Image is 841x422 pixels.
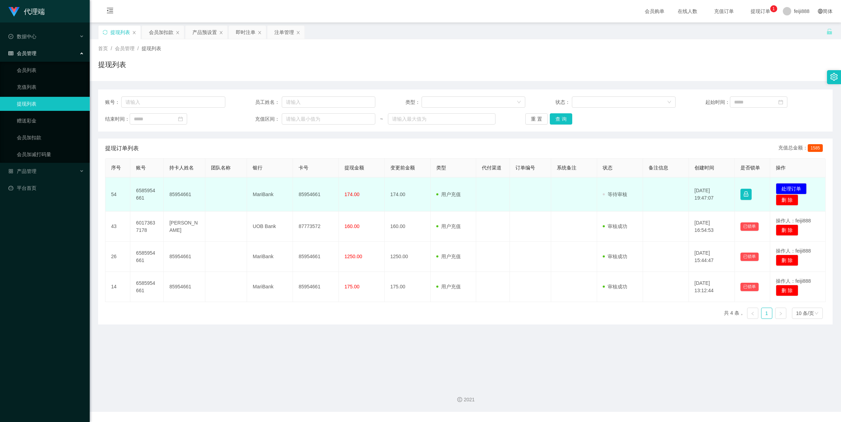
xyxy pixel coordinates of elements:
i: 图标: close [219,31,223,35]
a: 代理端 [8,8,45,14]
td: UOB Bank [247,212,293,242]
i: 图标: global [818,9,823,14]
input: 请输入 [121,96,225,108]
span: 1250.00 [344,254,362,259]
span: 序号 [111,165,121,170]
div: 提现列表 [110,26,130,39]
i: 图标: unlock [826,28,833,35]
i: 图标: calendar [178,116,183,121]
span: 团队名称 [211,165,231,170]
span: 账号 [136,165,146,170]
span: 类型： [405,99,422,106]
li: 下一页 [775,308,786,319]
td: 85954661 [293,242,339,272]
a: 1 [761,308,772,319]
a: 会员加减打码量 [17,147,84,161]
div: 产品预设置 [192,26,217,39]
td: [DATE] 13:12:44 [689,272,735,302]
i: 图标: check-circle-o [8,34,13,39]
span: 卡号 [299,165,308,170]
span: 用户充值 [436,254,461,259]
span: 174.00 [344,192,360,197]
i: 图标: table [8,51,13,56]
td: 43 [105,212,130,242]
span: ~ [375,115,388,123]
span: 账号： [105,99,121,106]
span: 订单编号 [515,165,535,170]
span: 系统备注 [557,165,576,170]
span: 产品管理 [8,168,36,174]
span: / [111,46,112,51]
span: 审核成功 [603,223,627,229]
td: 54 [105,177,130,212]
td: 6585954661 [130,242,164,272]
span: 创建时间 [695,165,714,170]
span: 用户充值 [436,284,461,289]
span: 提现订单列表 [105,144,139,153]
i: 图标: appstore-o [8,169,13,174]
span: 充值区间： [255,115,282,123]
i: 图标: copyright [457,397,462,402]
td: [PERSON_NAME] [164,212,205,242]
a: 赠送彩金 [17,114,84,128]
button: 查 询 [550,113,572,125]
span: 提现列表 [142,46,161,51]
span: 状态： [555,99,572,106]
td: 174.00 [385,177,431,212]
i: 图标: sync [103,30,108,35]
span: 用户充值 [436,223,461,229]
td: 60173637178 [130,212,164,242]
span: 持卡人姓名 [169,165,194,170]
i: 图标: left [751,312,755,316]
li: 共 4 条， [724,308,744,319]
td: MariBank [247,272,293,302]
a: 充值列表 [17,80,84,94]
span: 数据中心 [8,34,36,39]
span: 备注信息 [649,165,668,170]
i: 图标: calendar [778,100,783,105]
img: logo.9652507e.png [8,7,20,17]
input: 请输入最大值为 [388,113,495,125]
input: 请输入最小值为 [282,113,375,125]
span: 起始时间： [705,99,730,106]
td: 85954661 [293,272,339,302]
span: 160.00 [344,223,360,229]
td: 26 [105,242,130,272]
span: 175.00 [344,284,360,289]
i: 图标: down [667,100,671,105]
a: 图标: dashboard平台首页 [8,181,84,195]
a: 提现列表 [17,97,84,111]
button: 已锁单 [740,222,759,231]
i: 图标: down [814,311,819,316]
td: 14 [105,272,130,302]
td: MariBank [247,242,293,272]
div: 注单管理 [274,26,294,39]
td: 175.00 [385,272,431,302]
td: 1250.00 [385,242,431,272]
span: 是否锁单 [740,165,760,170]
div: 充值总金额： [778,144,826,153]
span: 等待审核 [603,192,627,197]
span: 银行 [253,165,262,170]
span: 首页 [98,46,108,51]
span: 员工姓名： [255,99,282,106]
button: 删 除 [776,255,798,266]
div: 即时注单 [236,26,255,39]
button: 重 置 [525,113,548,125]
td: [DATE] 19:47:07 [689,177,735,212]
span: 操作人：feiji888 [776,218,811,223]
span: 审核成功 [603,284,627,289]
span: 变更前金额 [390,165,415,170]
i: 图标: close [296,31,300,35]
td: 85954661 [164,272,205,302]
span: 操作人：feiji888 [776,278,811,284]
span: 在线人数 [674,9,701,14]
sup: 1 [770,5,777,12]
span: 操作 [776,165,786,170]
td: MariBank [247,177,293,212]
td: 160.00 [385,212,431,242]
td: 6585954661 [130,272,164,302]
td: 85954661 [164,242,205,272]
li: 1 [761,308,772,319]
td: [DATE] 16:54:53 [689,212,735,242]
